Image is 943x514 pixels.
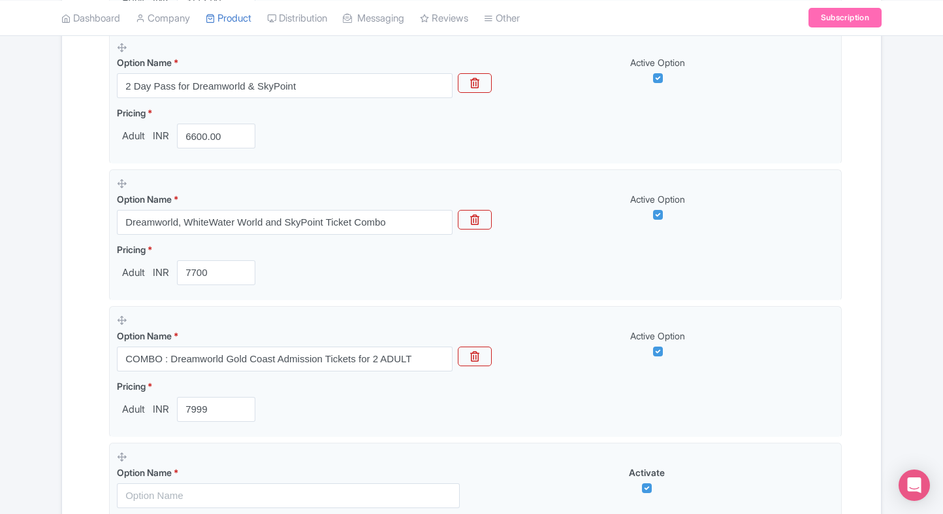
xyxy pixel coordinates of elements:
span: INR [150,402,172,417]
span: Adult [117,266,150,281]
span: Pricing [117,381,146,392]
span: Pricing [117,244,146,255]
input: 0.00 [177,124,255,148]
span: Adult [117,402,150,417]
span: Activate [629,467,665,478]
input: Option Name [117,483,460,508]
input: Option Name [117,210,453,235]
span: INR [150,129,172,144]
input: Option Name [117,347,453,371]
span: Option Name [117,194,172,205]
span: INR [150,266,172,281]
span: Option Name [117,330,172,341]
span: Pricing [117,107,146,118]
div: Open Intercom Messenger [899,470,930,501]
span: Active Option [630,194,685,205]
span: Active Option [630,330,685,341]
input: Option Name [117,73,453,98]
span: Option Name [117,467,172,478]
span: Active Option [630,57,685,68]
input: 0.00 [177,260,255,285]
span: Option Name [117,57,172,68]
a: Subscription [808,8,882,27]
span: Adult [117,129,150,144]
input: 0.00 [177,397,255,422]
